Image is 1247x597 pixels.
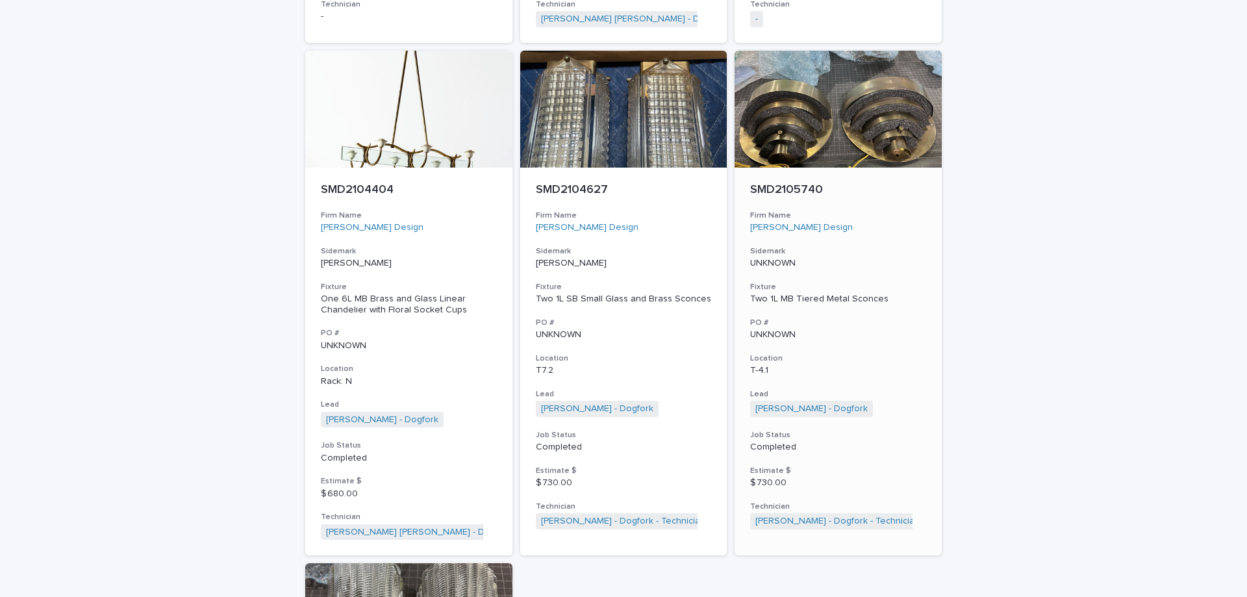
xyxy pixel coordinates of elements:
h3: Job Status [750,430,926,440]
p: Completed [321,453,497,464]
a: [PERSON_NAME] - Dogfork - Technician [541,516,705,527]
p: $ 730.00 [536,477,712,489]
p: [PERSON_NAME] [321,258,497,269]
p: [PERSON_NAME] [536,258,712,269]
p: SMD2105740 [750,183,926,197]
p: T7.2 [536,365,712,376]
h3: PO # [321,328,497,338]
h3: Sidemark [536,246,712,257]
div: One 6L MB Brass and Glass Linear Chandelier with Floral Socket Cups [321,294,497,316]
a: [PERSON_NAME] [PERSON_NAME] - Dogfork - Technician [541,14,779,25]
p: Completed [750,442,926,453]
div: Two 1L SB Small Glass and Brass Sconces [536,294,712,305]
p: SMD2104627 [536,183,712,197]
h3: Firm Name [750,210,926,221]
h3: PO # [750,318,926,328]
p: - [321,11,497,22]
h3: Firm Name [536,210,712,221]
h3: Lead [536,389,712,400]
a: [PERSON_NAME] Design [536,222,638,233]
p: UNKNOWN [536,329,712,340]
h3: Technician [750,502,926,512]
a: SMD2104627Firm Name[PERSON_NAME] Design Sidemark[PERSON_NAME]FixtureTwo 1L SB Small Glass and Bra... [520,51,727,555]
h3: Sidemark [321,246,497,257]
a: SMD2105740Firm Name[PERSON_NAME] Design SidemarkUNKNOWNFixtureTwo 1L MB Tiered Metal SconcesPO #U... [735,51,942,555]
h3: Firm Name [321,210,497,221]
a: - [755,14,758,25]
a: [PERSON_NAME] Design [750,222,853,233]
p: $ 680.00 [321,489,497,500]
p: UNKNOWN [321,340,497,351]
p: T-4.1 [750,365,926,376]
a: [PERSON_NAME] - Dogfork [755,403,868,414]
h3: Location [750,353,926,364]
p: $ 730.00 [750,477,926,489]
a: [PERSON_NAME] - Dogfork - Technician [755,516,920,527]
h3: Job Status [321,440,497,451]
h3: Fixture [750,282,926,292]
h3: Estimate $ [536,466,712,476]
a: SMD2104404Firm Name[PERSON_NAME] Design Sidemark[PERSON_NAME]FixtureOne 6L MB Brass and Glass Lin... [305,51,512,555]
h3: Estimate $ [750,466,926,476]
a: [PERSON_NAME] - Dogfork [326,414,438,426]
p: UNKNOWN [750,258,926,269]
p: Rack: N [321,376,497,387]
p: SMD2104404 [321,183,497,197]
h3: Fixture [321,282,497,292]
h3: Technician [536,502,712,512]
a: [PERSON_NAME] Design [321,222,423,233]
h3: Lead [321,400,497,410]
h3: Job Status [536,430,712,440]
h3: Location [321,364,497,374]
h3: Sidemark [750,246,926,257]
h3: Fixture [536,282,712,292]
p: Completed [536,442,712,453]
h3: Estimate $ [321,476,497,487]
h3: Location [536,353,712,364]
div: Two 1L MB Tiered Metal Sconces [750,294,926,305]
p: UNKNOWN [750,329,926,340]
h3: Lead [750,389,926,400]
a: [PERSON_NAME] - Dogfork [541,403,653,414]
a: [PERSON_NAME] [PERSON_NAME] - Dogfork - Technician [326,527,564,538]
h3: PO # [536,318,712,328]
h3: Technician [321,512,497,522]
